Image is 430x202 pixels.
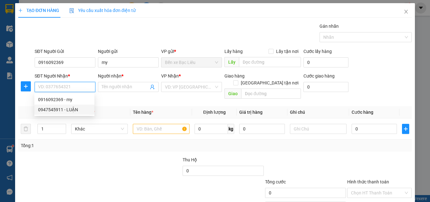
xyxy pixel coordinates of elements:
span: Định lượng [203,110,225,115]
div: SĐT Người Gửi [35,48,95,55]
input: Dọc đường [239,57,301,67]
div: SĐT Người Nhận [35,72,95,79]
span: plus [402,126,409,131]
img: icon [69,8,74,13]
span: phone [36,23,41,28]
span: Lấy tận nơi [274,48,301,55]
span: Khác [75,124,124,134]
button: plus [402,124,409,134]
div: 0916092369 - my [38,96,91,103]
span: Tổng cước [265,179,286,184]
div: VP gửi [161,48,222,55]
div: Tổng: 1 [21,142,167,149]
input: Cước giao hàng [303,82,348,92]
th: Ghi chú [287,106,349,118]
span: user-add [150,84,155,89]
label: Cước giao hàng [303,73,335,78]
button: Close [397,3,415,21]
b: GỬI : Bến xe Bạc Liêu [3,39,86,50]
span: Bến xe Bạc Liêu [165,58,218,67]
div: 0947545911 - LUẬN [38,106,91,113]
span: Cước hàng [352,110,373,115]
span: TẠO ĐƠN HÀNG [18,8,59,13]
li: 02839.63.63.63 [3,22,120,30]
button: plus [21,81,31,91]
div: Người gửi [98,48,159,55]
input: Dọc đường [241,89,301,99]
span: kg [228,124,234,134]
span: plus [21,84,31,89]
span: Thu Hộ [183,157,197,162]
label: Cước lấy hàng [303,49,332,54]
span: close [404,9,409,14]
input: VD: Bàn, Ghế [133,124,190,134]
input: 0 [239,124,285,134]
span: Giá trị hàng [239,110,263,115]
span: Tên hàng [133,110,153,115]
span: Giao [224,89,241,99]
input: Ghi Chú [290,124,347,134]
span: [GEOGRAPHIC_DATA] tận nơi [238,79,301,86]
b: [PERSON_NAME] [36,4,89,12]
span: Lấy [224,57,239,67]
li: 85 [PERSON_NAME] [3,14,120,22]
span: Lấy hàng [224,49,243,54]
span: environment [36,15,41,20]
button: delete [21,124,31,134]
input: Cước lấy hàng [303,57,348,67]
span: plus [18,8,23,13]
span: VP Nhận [161,73,179,78]
label: Gán nhãn [320,24,339,29]
span: Yêu cầu xuất hóa đơn điện tử [69,8,136,13]
label: Hình thức thanh toán [347,179,389,184]
div: 0947545911 - LUẬN [34,105,94,115]
div: 0916092369 - my [34,95,94,105]
div: Người nhận [98,72,159,79]
span: Giao hàng [224,73,245,78]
